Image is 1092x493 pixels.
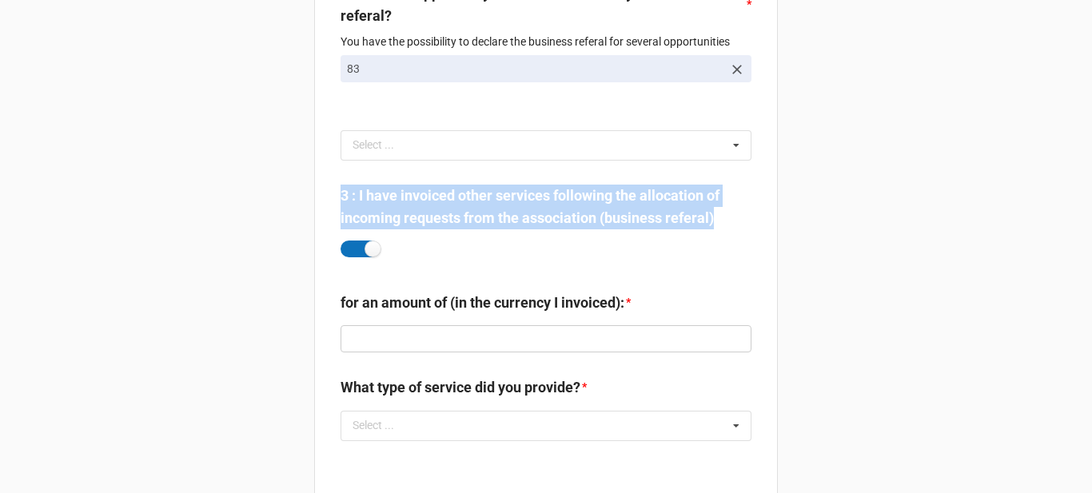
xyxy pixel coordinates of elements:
p: 83 [347,61,723,77]
label: 3 : I have invoiced other services following the allocation of incoming requests from the associa... [341,185,751,230]
p: You have the possibility to declare the business referal for several opportunities [341,34,751,50]
div: Select ... [349,416,417,435]
div: Select ... [349,136,417,154]
label: What type of service did you provide? [341,376,580,399]
label: for an amount of (in the currency I invoiced): [341,292,624,314]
